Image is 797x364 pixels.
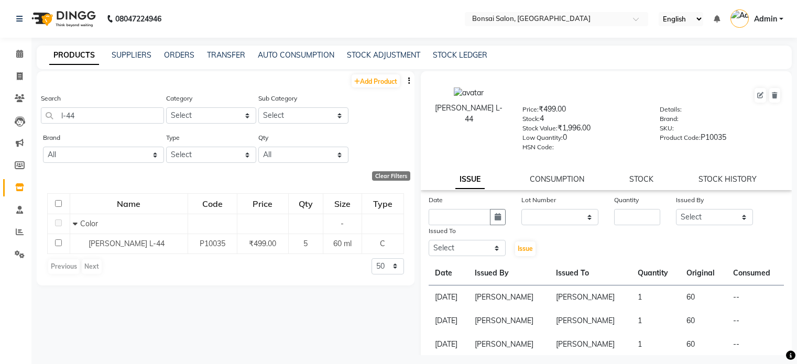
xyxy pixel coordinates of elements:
span: 5 [303,239,308,248]
div: Clear Filters [372,171,410,181]
label: Lot Number [521,195,556,205]
a: STOCK HISTORY [698,174,757,184]
label: Quantity [614,195,639,205]
div: Name [71,194,187,213]
a: STOCK [629,174,653,184]
span: Admin [754,14,777,25]
td: -- [727,333,784,356]
a: ISSUE [455,170,485,189]
label: Issued To [429,226,456,236]
label: Product Code: [660,133,701,142]
td: [PERSON_NAME] [550,309,631,333]
div: Code [189,194,236,213]
label: Stock Value: [522,124,558,133]
a: TRANSFER [207,50,245,60]
span: [PERSON_NAME] L-44 [89,239,165,248]
div: Price [238,194,288,213]
div: P10035 [660,132,781,147]
a: SUPPLIERS [112,50,151,60]
span: Issue [518,245,533,252]
div: [PERSON_NAME] L-44 [431,103,507,125]
td: 1 [631,333,681,356]
a: STOCK LEDGER [433,50,487,60]
a: Add Product [352,74,400,87]
span: Collapse Row [73,219,80,228]
a: CONSUMPTION [530,174,584,184]
td: 1 [631,309,681,333]
td: -- [727,309,784,333]
label: Issued By [676,195,704,205]
label: Sub Category [258,94,297,103]
label: Brand [43,133,60,142]
img: logo [27,4,99,34]
td: [PERSON_NAME] [468,309,550,333]
th: Consumed [727,261,784,285]
span: Color [80,219,98,228]
button: Issue [515,241,536,256]
input: Search by product name or code [41,107,164,124]
b: 08047224946 [115,4,161,34]
td: [PERSON_NAME] [468,333,550,356]
td: -- [727,285,784,310]
label: Type [166,133,180,142]
div: Type [363,194,403,213]
a: ORDERS [164,50,194,60]
td: [DATE] [429,309,469,333]
div: 4 [522,113,644,128]
span: - [341,219,344,228]
div: ₹1,996.00 [522,123,644,137]
img: avatar [454,87,484,98]
label: Stock: [522,114,540,124]
label: Date [429,195,443,205]
td: 60 [680,333,727,356]
td: [DATE] [429,285,469,310]
td: [DATE] [429,333,469,356]
th: Quantity [631,261,681,285]
label: HSN Code: [522,142,554,152]
th: Original [680,261,727,285]
div: Size [324,194,361,213]
div: ₹499.00 [522,104,644,118]
label: Search [41,94,61,103]
label: Price: [522,105,539,114]
td: 60 [680,285,727,310]
img: Admin [730,9,749,28]
span: ₹499.00 [249,239,276,248]
a: AUTO CONSUMPTION [258,50,334,60]
th: Issued To [550,261,631,285]
span: 60 ml [333,239,352,248]
label: SKU: [660,124,674,133]
td: [PERSON_NAME] [550,285,631,310]
th: Issued By [468,261,550,285]
th: Date [429,261,469,285]
label: Category [166,94,192,103]
label: Low Quantity: [522,133,563,142]
a: STOCK ADJUSTMENT [347,50,420,60]
label: Brand: [660,114,679,124]
div: 0 [522,132,644,147]
span: C [380,239,385,248]
label: Qty [258,133,268,142]
td: 1 [631,285,681,310]
td: [PERSON_NAME] [468,285,550,310]
a: PRODUCTS [49,46,99,65]
td: [PERSON_NAME] [550,333,631,356]
span: P10035 [200,239,225,248]
label: Details: [660,105,682,114]
td: 60 [680,309,727,333]
div: Qty [289,194,322,213]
